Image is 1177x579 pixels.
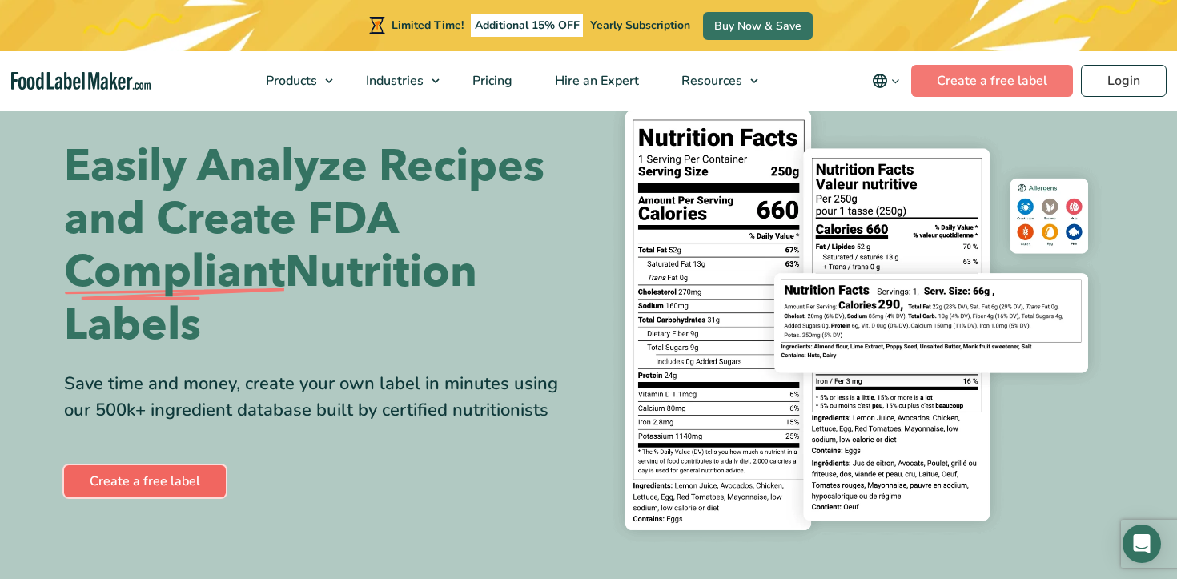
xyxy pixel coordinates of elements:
a: Pricing [452,51,530,111]
a: Products [245,51,341,111]
span: Products [261,72,319,90]
h1: Easily Analyze Recipes and Create FDA Nutrition Labels [64,140,576,352]
span: Resources [677,72,744,90]
div: Open Intercom Messenger [1123,525,1161,563]
a: Resources [661,51,766,111]
span: Limited Time! [392,18,464,33]
span: Compliant [64,246,285,299]
a: Industries [345,51,448,111]
a: Create a free label [64,465,226,497]
a: Buy Now & Save [703,12,813,40]
a: Hire an Expert [534,51,657,111]
span: Industries [361,72,425,90]
a: Login [1081,65,1167,97]
span: Yearly Subscription [590,18,690,33]
span: Hire an Expert [550,72,641,90]
span: Additional 15% OFF [471,14,584,37]
span: Pricing [468,72,514,90]
div: Save time and money, create your own label in minutes using our 500k+ ingredient database built b... [64,371,576,424]
a: Create a free label [911,65,1073,97]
